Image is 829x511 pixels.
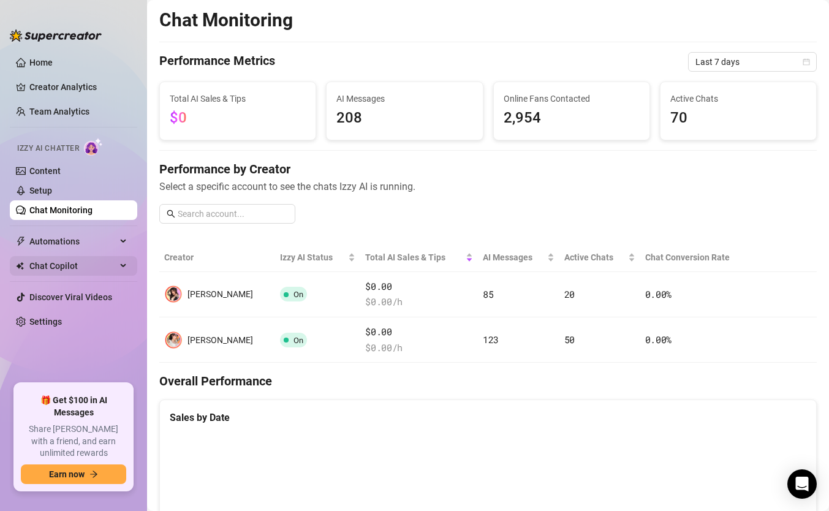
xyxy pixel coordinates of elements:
[21,423,126,460] span: Share [PERSON_NAME] with a friend, and earn unlimited rewards
[16,237,26,246] span: thunderbolt
[29,186,52,195] a: Setup
[29,77,127,97] a: Creator Analytics
[159,161,817,178] h4: Performance by Creator
[178,207,288,221] input: Search account...
[84,138,103,156] img: AI Chatter
[803,58,810,66] span: calendar
[10,29,102,42] img: logo-BBDzfeDw.svg
[16,262,24,270] img: Chat Copilot
[483,333,499,346] span: 123
[159,243,275,272] th: Creator
[504,107,640,130] span: 2,954
[670,107,806,130] span: 70
[365,341,473,355] span: $ 0.00 /h
[49,469,85,479] span: Earn now
[564,333,575,346] span: 50
[670,92,806,105] span: Active Chats
[29,317,62,327] a: Settings
[165,331,182,349] img: 𝖍𝖔𝖑𝖑𝖞
[29,166,61,176] a: Content
[564,288,575,300] span: 20
[159,179,817,194] span: Select a specific account to see the chats Izzy AI is running.
[159,52,275,72] h4: Performance Metrics
[365,325,473,339] span: $0.00
[360,243,478,272] th: Total AI Sales & Tips
[640,243,751,272] th: Chat Conversion Rate
[504,92,640,105] span: Online Fans Contacted
[645,288,672,300] span: 0.00 %
[21,395,126,418] span: 🎁 Get $100 in AI Messages
[170,109,187,126] span: $0
[29,58,53,67] a: Home
[159,9,293,32] h2: Chat Monitoring
[787,469,817,499] div: Open Intercom Messenger
[21,464,126,484] button: Earn nowarrow-right
[293,290,303,299] span: On
[478,243,559,272] th: AI Messages
[293,336,303,345] span: On
[29,256,116,276] span: Chat Copilot
[559,243,640,272] th: Active Chats
[170,410,806,425] div: Sales by Date
[159,373,817,390] h4: Overall Performance
[695,53,809,71] span: Last 7 days
[17,143,79,154] span: Izzy AI Chatter
[275,243,360,272] th: Izzy AI Status
[483,288,493,300] span: 85
[29,205,93,215] a: Chat Monitoring
[89,470,98,479] span: arrow-right
[365,295,473,309] span: $ 0.00 /h
[280,251,346,264] span: Izzy AI Status
[336,92,472,105] span: AI Messages
[29,232,116,251] span: Automations
[365,251,463,264] span: Total AI Sales & Tips
[365,279,473,294] span: $0.00
[483,251,545,264] span: AI Messages
[336,107,472,130] span: 208
[167,210,175,218] span: search
[29,107,89,116] a: Team Analytics
[187,335,253,345] span: [PERSON_NAME]
[165,286,182,303] img: Holly
[564,251,626,264] span: Active Chats
[170,92,306,105] span: Total AI Sales & Tips
[187,289,253,299] span: [PERSON_NAME]
[29,292,112,302] a: Discover Viral Videos
[645,333,672,346] span: 0.00 %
